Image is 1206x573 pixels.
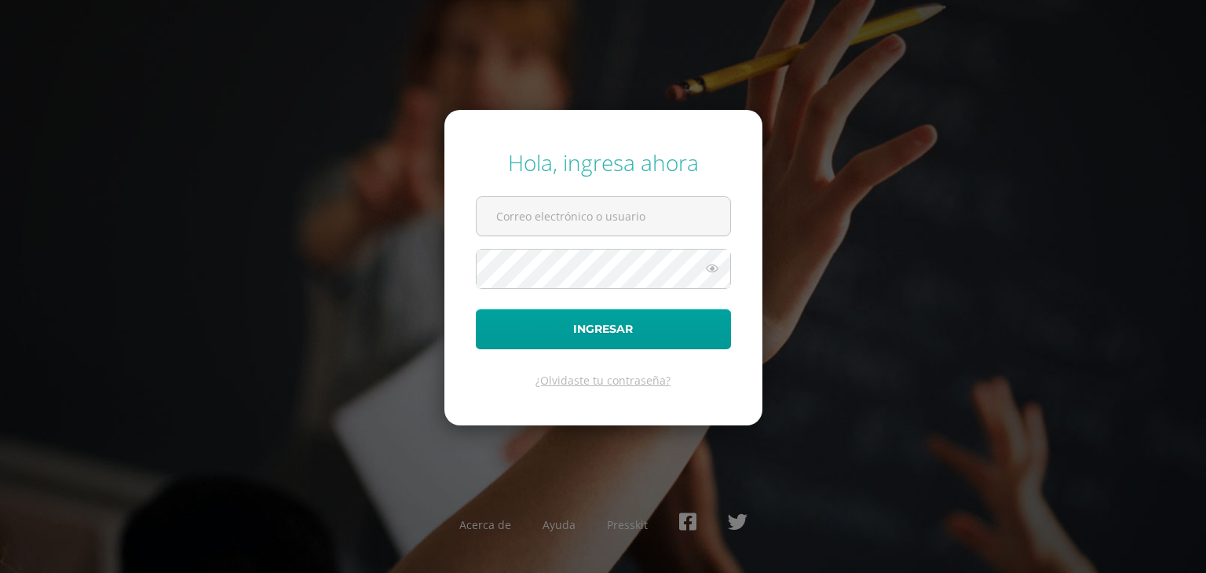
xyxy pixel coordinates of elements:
a: Ayuda [543,517,576,532]
button: Ingresar [476,309,731,349]
div: Hola, ingresa ahora [476,148,731,177]
a: Acerca de [459,517,511,532]
a: ¿Olvidaste tu contraseña? [535,373,671,388]
a: Presskit [607,517,648,532]
input: Correo electrónico o usuario [477,197,730,235]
